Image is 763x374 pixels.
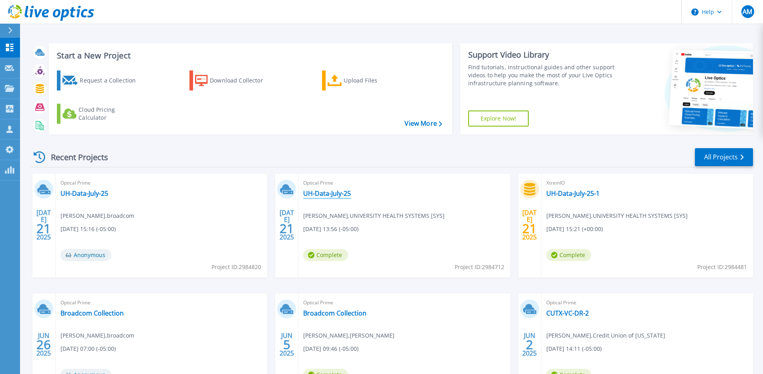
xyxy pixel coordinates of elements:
[31,147,119,167] div: Recent Projects
[526,341,533,348] span: 2
[468,63,618,87] div: Find tutorials, instructional guides and other support videos to help you make the most of your L...
[546,225,603,233] span: [DATE] 15:21 (+00:00)
[211,263,261,271] span: Project ID: 2984820
[303,225,358,233] span: [DATE] 13:56 (-05:00)
[303,344,358,353] span: [DATE] 09:46 (-05:00)
[57,104,146,124] a: Cloud Pricing Calculator
[60,331,134,340] span: [PERSON_NAME] , broadcom
[546,331,665,340] span: [PERSON_NAME] , Credit Union of [US_STATE]
[279,210,294,239] div: [DATE] 2025
[79,106,143,122] div: Cloud Pricing Calculator
[546,189,600,197] a: UH-Data-July-25-1
[60,189,108,197] a: UH-Data-July-25
[60,225,116,233] span: [DATE] 15:16 (-05:00)
[80,72,144,88] div: Request a Collection
[280,225,294,232] span: 21
[303,249,348,261] span: Complete
[60,211,134,220] span: [PERSON_NAME] , broadcom
[468,50,618,60] div: Support Video Library
[189,70,279,90] a: Download Collector
[303,298,505,307] span: Optical Prime
[697,263,747,271] span: Project ID: 2984481
[546,344,602,353] span: [DATE] 14:11 (-05:00)
[522,330,537,359] div: JUN 2025
[303,179,505,187] span: Optical Prime
[60,298,262,307] span: Optical Prime
[522,210,537,239] div: [DATE] 2025
[546,249,591,261] span: Complete
[695,148,753,166] a: All Projects
[546,309,589,317] a: CUTX-VC-DR-2
[546,179,748,187] span: XtremIO
[60,344,116,353] span: [DATE] 07:00 (-05:00)
[57,51,442,60] h3: Start a New Project
[283,341,290,348] span: 5
[303,331,395,340] span: [PERSON_NAME] , [PERSON_NAME]
[344,72,408,88] div: Upload Files
[60,309,124,317] a: Broadcom Collection
[36,210,51,239] div: [DATE] 2025
[303,211,445,220] span: [PERSON_NAME] , UNIVERSITY HEALTH SYSTEMS [SYS]
[546,211,688,220] span: [PERSON_NAME] , UNIVERSITY HEALTH SYSTEMS [SYS]
[303,189,351,197] a: UH-Data-July-25
[60,179,262,187] span: Optical Prime
[36,225,51,232] span: 21
[36,341,51,348] span: 26
[468,111,529,127] a: Explore Now!
[405,120,442,127] a: View More
[522,225,537,232] span: 21
[60,249,111,261] span: Anonymous
[455,263,504,271] span: Project ID: 2984712
[36,330,51,359] div: JUN 2025
[546,298,748,307] span: Optical Prime
[743,8,752,15] span: AM
[210,72,274,88] div: Download Collector
[57,70,146,90] a: Request a Collection
[279,330,294,359] div: JUN 2025
[303,309,366,317] a: Broadcom Collection
[322,70,411,90] a: Upload Files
